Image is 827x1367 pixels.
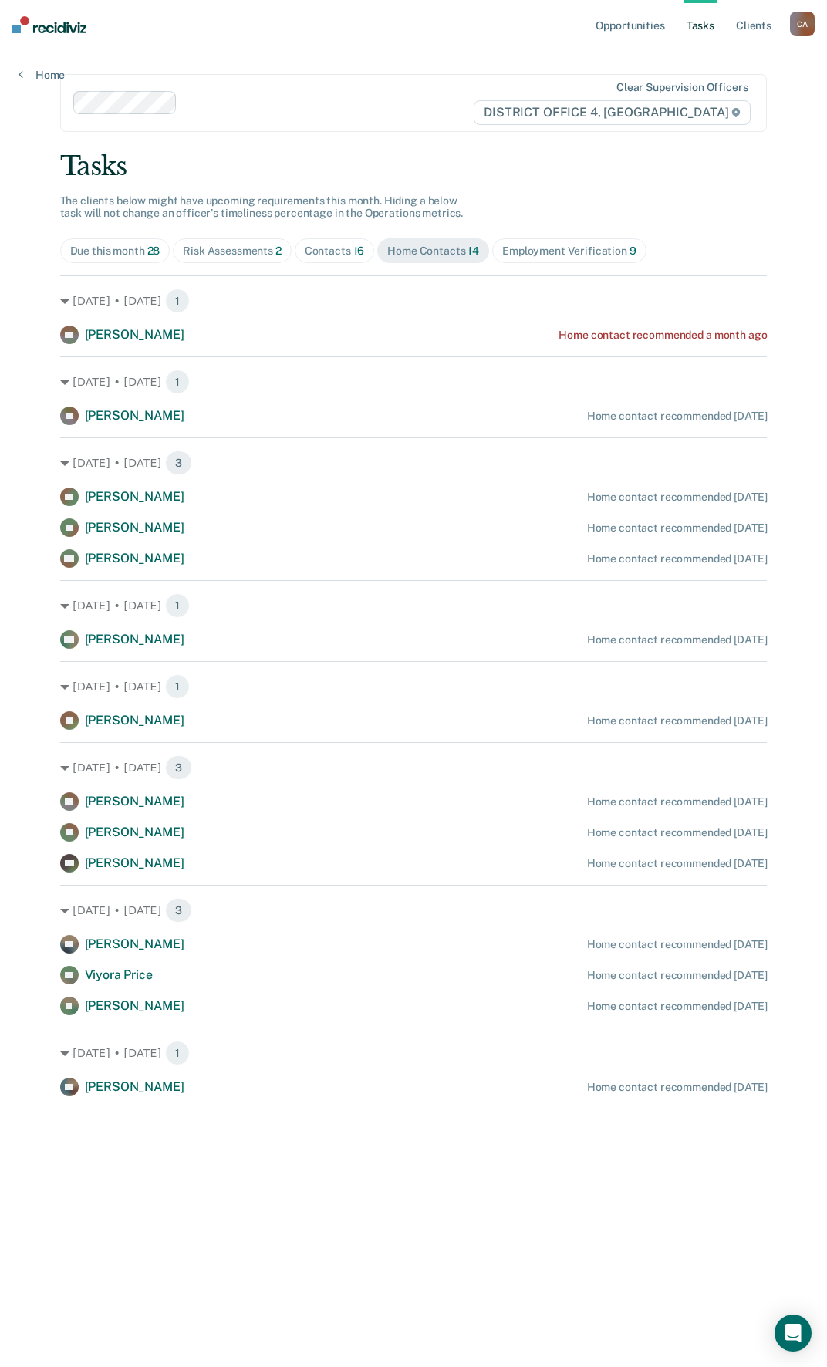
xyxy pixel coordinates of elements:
[474,100,751,125] span: DISTRICT OFFICE 4, [GEOGRAPHIC_DATA]
[790,12,815,36] div: C A
[60,898,768,923] div: [DATE] • [DATE] 3
[587,1081,768,1094] div: Home contact recommended [DATE]
[85,713,184,727] span: [PERSON_NAME]
[587,714,768,727] div: Home contact recommended [DATE]
[60,593,768,618] div: [DATE] • [DATE] 1
[60,674,768,699] div: [DATE] • [DATE] 1
[165,370,190,394] span: 1
[587,857,768,870] div: Home contact recommended [DATE]
[165,593,190,618] span: 1
[60,150,768,182] div: Tasks
[790,12,815,36] button: CA
[587,795,768,808] div: Home contact recommended [DATE]
[12,16,86,33] img: Recidiviz
[387,245,479,258] div: Home Contacts
[165,674,190,699] span: 1
[587,826,768,839] div: Home contact recommended [DATE]
[165,755,192,780] span: 3
[85,551,184,565] span: [PERSON_NAME]
[165,289,190,313] span: 1
[305,245,365,258] div: Contacts
[60,1041,768,1065] div: [DATE] • [DATE] 1
[85,632,184,646] span: [PERSON_NAME]
[60,451,768,475] div: [DATE] • [DATE] 3
[85,489,184,504] span: [PERSON_NAME]
[587,410,768,423] div: Home contact recommended [DATE]
[587,969,768,982] div: Home contact recommended [DATE]
[85,794,184,808] span: [PERSON_NAME]
[630,245,636,257] span: 9
[60,289,768,313] div: [DATE] • [DATE] 1
[775,1315,812,1352] div: Open Intercom Messenger
[60,755,768,780] div: [DATE] • [DATE] 3
[85,937,184,951] span: [PERSON_NAME]
[353,245,365,257] span: 16
[502,245,636,258] div: Employment Verification
[19,68,65,82] a: Home
[85,825,184,839] span: [PERSON_NAME]
[616,81,748,94] div: Clear supervision officers
[587,1000,768,1013] div: Home contact recommended [DATE]
[587,491,768,504] div: Home contact recommended [DATE]
[85,1079,184,1094] span: [PERSON_NAME]
[587,633,768,646] div: Home contact recommended [DATE]
[147,245,160,257] span: 28
[468,245,479,257] span: 14
[85,856,184,870] span: [PERSON_NAME]
[165,1041,190,1065] span: 1
[60,370,768,394] div: [DATE] • [DATE] 1
[85,408,184,423] span: [PERSON_NAME]
[165,451,192,475] span: 3
[587,521,768,535] div: Home contact recommended [DATE]
[183,245,282,258] div: Risk Assessments
[587,552,768,565] div: Home contact recommended [DATE]
[70,245,160,258] div: Due this month
[85,327,184,342] span: [PERSON_NAME]
[60,194,464,220] span: The clients below might have upcoming requirements this month. Hiding a below task will not chang...
[165,898,192,923] span: 3
[559,329,767,342] div: Home contact recommended a month ago
[85,998,184,1013] span: [PERSON_NAME]
[85,967,153,982] span: Viyora Price
[587,938,768,951] div: Home contact recommended [DATE]
[275,245,282,257] span: 2
[85,520,184,535] span: [PERSON_NAME]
